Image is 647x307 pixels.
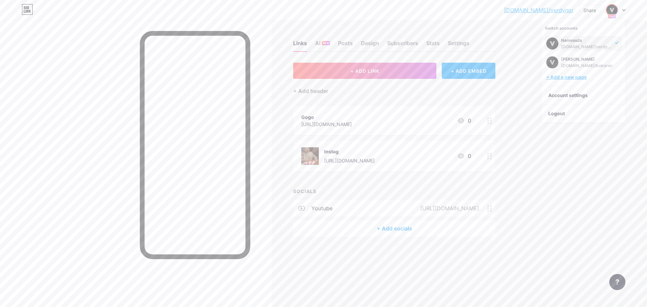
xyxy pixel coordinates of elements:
[323,41,329,45] span: NEW
[442,63,495,79] div: + ADD EMBED
[315,39,330,51] div: AI
[350,68,379,74] span: + ADD LINK
[387,39,418,51] div: Subscribers
[561,44,613,50] div: [DOMAIN_NAME]/verdynor
[542,104,625,123] li: Logout
[293,188,495,195] div: SOCIALS
[448,39,469,51] div: Settings
[426,39,440,51] div: Stats
[293,87,328,95] div: + Add header
[324,148,375,155] div: Instag
[561,38,613,43] div: Nameasda
[301,121,352,128] div: [URL][DOMAIN_NAME]
[311,204,333,212] div: youtube
[546,56,558,68] img: Verdy Nordsten
[338,39,353,51] div: Posts
[583,7,596,14] div: Share
[457,152,471,160] div: 0
[361,39,379,51] div: Design
[293,39,307,51] div: Links
[293,220,495,237] div: + Add socials
[504,6,574,14] a: [DOMAIN_NAME]/verdynor
[324,157,375,164] div: [URL][DOMAIN_NAME]
[561,63,612,68] div: [DOMAIN_NAME]/bokoron
[545,26,578,31] span: Switch accounts
[561,57,612,62] div: [PERSON_NAME]
[293,63,436,79] button: + ADD LINK
[409,204,487,212] div: [URL][DOMAIN_NAME]
[301,114,352,121] div: Gogo
[301,147,319,165] img: Instag
[542,86,625,104] a: Account settings
[607,5,617,16] img: Verdy Nordsten
[457,117,471,125] div: 0
[546,74,622,81] div: + Add a new page
[546,37,558,50] img: Verdy Nordsten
